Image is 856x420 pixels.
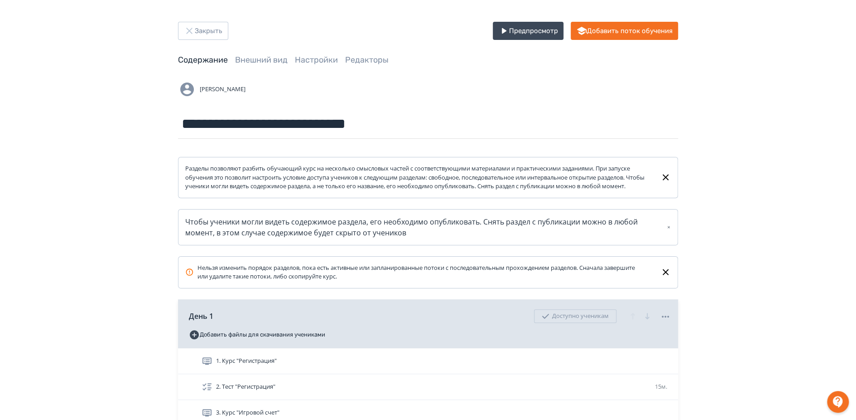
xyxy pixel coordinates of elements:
div: Доступно ученикам [534,309,616,323]
div: Чтобы ученики могли видеть содержимое раздела, его необходимо опубликовать. Снять раздел с публик... [185,216,671,238]
a: Редакторы [345,55,389,65]
div: Разделы позволяют разбить обучающий курс на несколько смысловых частей с соответствующими материа... [185,164,653,191]
button: Добавить поток обучения [571,22,678,40]
span: 2. Тест "Регистрация" [216,382,275,391]
div: Нельзя изменить порядок разделов, пока есть активные или запланированные потоки с последовательны... [185,264,646,281]
a: Внешний вид [235,55,288,65]
a: Настройки [295,55,338,65]
span: 15м. [655,382,667,391]
span: 1. Курс "Регистрация" [216,357,277,366]
span: [PERSON_NAME] [200,85,245,94]
a: Содержание [178,55,228,65]
button: Предпросмотр [493,22,563,40]
button: Закрыть [178,22,228,40]
span: День 1 [189,311,213,322]
div: 2. Тест "Регистрация"15м. [178,374,678,400]
div: 1. Курс "Регистрация" [178,348,678,374]
button: Добавить файлы для скачивания учениками [189,327,325,342]
span: 3. Курс "Игровой счет" [216,408,279,417]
